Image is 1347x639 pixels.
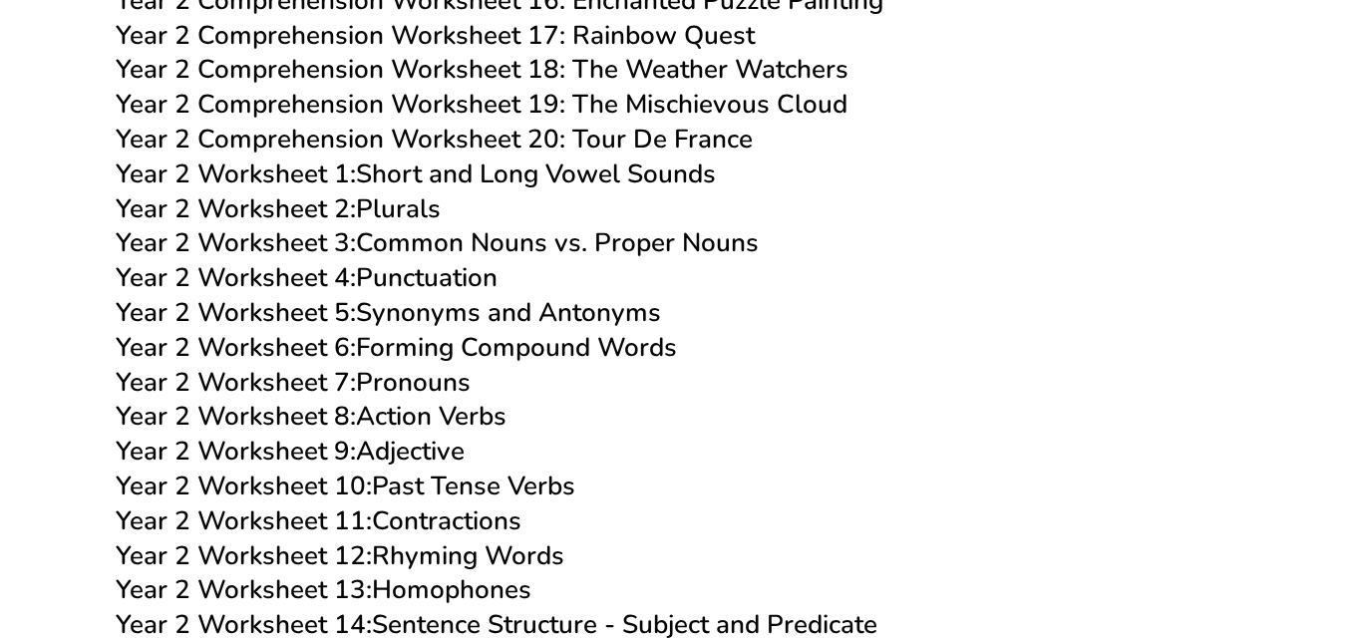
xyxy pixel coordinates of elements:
[116,538,372,573] span: Year 2 Worksheet 12:
[116,399,356,434] span: Year 2 Worksheet 8:
[116,122,753,157] a: Year 2 Comprehension Worksheet 20: Tour De France
[116,503,372,538] span: Year 2 Worksheet 11:
[116,434,465,469] a: Year 2 Worksheet 9:Adjective
[116,87,847,122] a: Year 2 Comprehension Worksheet 19: The Mischievous Cloud
[116,572,531,607] a: Year 2 Worksheet 13:Homophones
[116,260,356,295] span: Year 2 Worksheet 4:
[116,503,521,538] a: Year 2 Worksheet 11:Contractions
[116,295,661,330] a: Year 2 Worksheet 5:Synonyms and Antonyms
[116,157,356,191] span: Year 2 Worksheet 1:
[116,365,471,400] a: Year 2 Worksheet 7:Pronouns
[116,330,677,365] a: Year 2 Worksheet 6:Forming Compound Words
[116,225,759,260] a: Year 2 Worksheet 3:Common Nouns vs. Proper Nouns
[116,538,564,573] a: Year 2 Worksheet 12:Rhyming Words
[116,399,506,434] a: Year 2 Worksheet 8:Action Verbs
[116,157,716,191] a: Year 2 Worksheet 1:Short and Long Vowel Sounds
[116,469,575,503] a: Year 2 Worksheet 10:Past Tense Verbs
[116,52,848,87] a: Year 2 Comprehension Worksheet 18: The Weather Watchers
[116,260,498,295] a: Year 2 Worksheet 4:Punctuation
[116,295,356,330] span: Year 2 Worksheet 5:
[116,365,356,400] span: Year 2 Worksheet 7:
[116,469,372,503] span: Year 2 Worksheet 10:
[116,191,441,226] a: Year 2 Worksheet 2:Plurals
[116,225,356,260] span: Year 2 Worksheet 3:
[116,191,356,226] span: Year 2 Worksheet 2:
[116,18,755,53] a: Year 2 Comprehension Worksheet 17: Rainbow Quest
[116,434,356,469] span: Year 2 Worksheet 9:
[116,572,372,607] span: Year 2 Worksheet 13:
[116,330,356,365] span: Year 2 Worksheet 6:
